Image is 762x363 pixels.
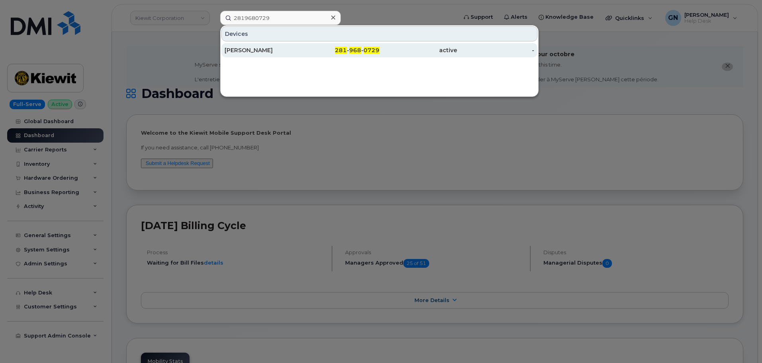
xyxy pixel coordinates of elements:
div: active [379,46,457,54]
div: - - [302,46,380,54]
div: [PERSON_NAME] [225,46,302,54]
a: [PERSON_NAME]281-968-0729active- [221,43,537,57]
iframe: Messenger Launcher [727,328,756,357]
span: 0729 [363,47,379,54]
span: 968 [349,47,361,54]
div: Devices [221,26,537,41]
span: 281 [335,47,347,54]
div: - [457,46,535,54]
